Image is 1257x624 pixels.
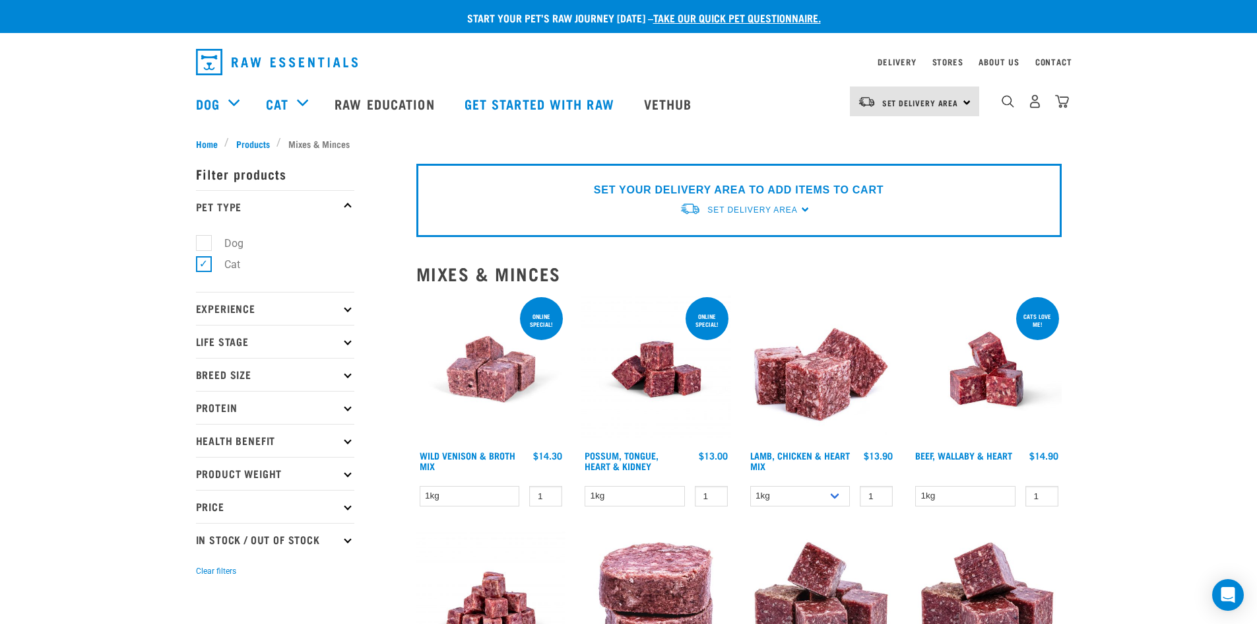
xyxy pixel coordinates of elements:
[1028,94,1042,108] img: user.png
[1016,306,1059,334] div: Cats love me!
[1055,94,1069,108] img: home-icon@2x.png
[185,44,1072,81] nav: dropdown navigation
[1212,579,1244,611] div: Open Intercom Messenger
[686,306,728,334] div: ONLINE SPECIAL!
[321,77,451,130] a: Raw Education
[196,94,220,114] a: Dog
[631,77,709,130] a: Vethub
[882,100,959,105] span: Set Delivery Area
[196,137,218,151] span: Home
[747,295,897,444] img: 1124 Lamb Chicken Heart Mix 01
[594,182,884,198] p: SET YOUR DELIVERY AREA TO ADD ITEMS TO CART
[520,306,563,334] div: ONLINE SPECIAL!
[878,59,916,64] a: Delivery
[416,295,566,444] img: Vension and heart
[581,295,731,444] img: Possum Tongue Heart Kidney 1682
[864,450,893,461] div: $13.90
[196,137,225,151] a: Home
[196,424,354,457] p: Health Benefit
[750,453,850,468] a: Lamb, Chicken & Heart Mix
[707,205,797,215] span: Set Delivery Area
[1029,450,1058,461] div: $14.90
[858,96,876,108] img: van-moving.png
[229,137,276,151] a: Products
[196,137,1062,151] nav: breadcrumbs
[1002,95,1014,108] img: home-icon-1@2x.png
[196,358,354,391] p: Breed Size
[915,453,1012,458] a: Beef, Wallaby & Heart
[533,450,562,461] div: $14.30
[196,391,354,424] p: Protein
[860,486,893,506] input: 1
[416,263,1062,284] h2: Mixes & Minces
[196,325,354,358] p: Life Stage
[585,453,659,468] a: Possum, Tongue, Heart & Kidney
[932,59,963,64] a: Stores
[451,77,631,130] a: Get started with Raw
[203,235,249,252] label: Dog
[196,190,354,223] p: Pet Type
[236,137,270,151] span: Products
[196,457,354,490] p: Product Weight
[979,59,1019,64] a: About Us
[196,292,354,325] p: Experience
[266,94,288,114] a: Cat
[695,486,728,506] input: 1
[196,490,354,523] p: Price
[196,157,354,190] p: Filter products
[203,256,245,273] label: Cat
[912,295,1062,444] img: Raw Essentials 2024 July2572 Beef Wallaby Heart
[680,202,701,216] img: van-moving.png
[699,450,728,461] div: $13.00
[1035,59,1072,64] a: Contact
[196,565,236,577] button: Clear filters
[196,49,358,75] img: Raw Essentials Logo
[1025,486,1058,506] input: 1
[196,523,354,556] p: In Stock / Out Of Stock
[529,486,562,506] input: 1
[653,15,821,20] a: take our quick pet questionnaire.
[420,453,515,468] a: Wild Venison & Broth Mix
